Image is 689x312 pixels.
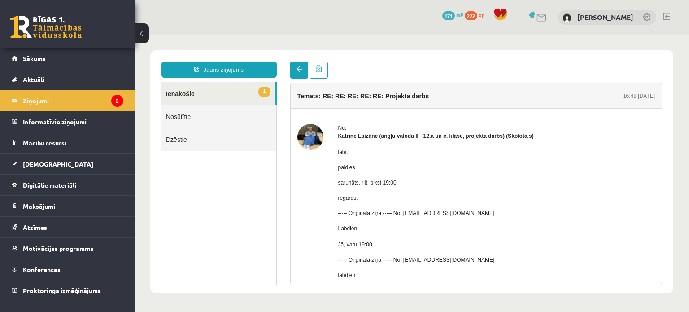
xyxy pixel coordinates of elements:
[23,75,44,83] span: Aktuāli
[27,48,140,70] a: 1Ienākošie
[12,154,123,174] a: [DEMOGRAPHIC_DATA]
[23,286,101,294] span: Proktoringa izmēģinājums
[204,89,521,97] div: No:
[23,90,123,111] legend: Ziņojumi
[204,190,521,214] p: Labdien! Jā, varu 19:00.
[563,13,571,22] img: Kārlis Strautmanis
[204,144,521,152] p: sarunāts, riit, plkst 19:00
[12,69,123,90] a: Aktuāli
[479,11,484,18] span: xp
[12,90,123,111] a: Ziņojumi2
[23,111,123,132] legend: Informatīvie ziņojumi
[577,13,633,22] a: [PERSON_NAME]
[12,280,123,301] a: Proktoringa izmēģinājums
[204,159,521,167] p: regards,
[456,11,463,18] span: mP
[124,52,135,62] span: 1
[27,93,142,116] a: Dzēstie
[12,132,123,153] a: Mācību resursi
[488,57,520,66] div: 16:48 [DATE]
[163,58,295,65] h4: Temats: RE: RE: RE: RE: RE: Projekta darbs
[23,196,123,216] legend: Maksājumi
[163,89,189,115] img: Katrīne Laizāne (angļu valoda II - 12.a un c. klase, projekta darbs)
[23,54,46,62] span: Sākums
[23,244,94,252] span: Motivācijas programma
[12,196,123,216] a: Maksājumi
[27,70,142,93] a: Nosūtītie
[23,181,76,189] span: Digitālie materiāli
[12,238,123,259] a: Motivācijas programma
[204,114,521,122] p: labi,
[23,139,66,147] span: Mācību resursi
[204,98,399,105] strong: Katrīne Laizāne (angļu valoda II - 12.a un c. klase, projekta darbs) (Skolotājs)
[23,265,61,273] span: Konferences
[23,223,47,231] span: Atzīmes
[465,11,477,20] span: 222
[204,175,521,183] p: ----- Oriģinālā ziņa ----- No: [EMAIL_ADDRESS][DOMAIN_NAME]
[204,129,521,137] p: paldies
[12,217,123,237] a: Atzīmes
[204,221,521,229] p: ----- Oriģinālā ziņa ----- No: [EMAIL_ADDRESS][DOMAIN_NAME]
[12,175,123,195] a: Digitālie materiāli
[111,95,123,107] i: 2
[204,237,521,245] p: labdien
[27,27,142,43] a: Jauns ziņojums
[442,11,455,20] span: 171
[23,160,93,168] span: [DEMOGRAPHIC_DATA]
[12,259,123,280] a: Konferences
[442,11,463,18] a: 171 mP
[465,11,489,18] a: 222 xp
[10,16,82,38] a: Rīgas 1. Tālmācības vidusskola
[12,111,123,132] a: Informatīvie ziņojumi
[12,48,123,69] a: Sākums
